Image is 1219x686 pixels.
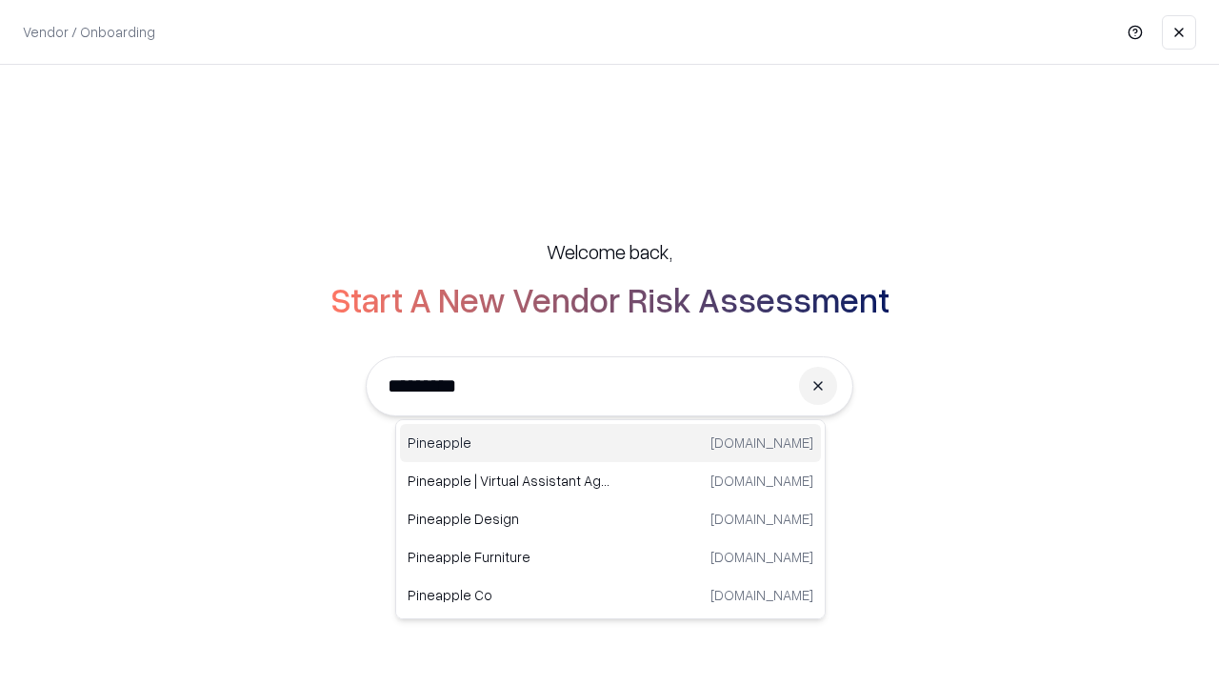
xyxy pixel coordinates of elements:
div: Suggestions [395,419,826,619]
p: [DOMAIN_NAME] [710,509,813,529]
p: Pineapple | Virtual Assistant Agency [408,471,610,491]
p: [DOMAIN_NAME] [710,471,813,491]
p: Pineapple Co [408,585,610,605]
p: Vendor / Onboarding [23,22,155,42]
p: [DOMAIN_NAME] [710,433,813,453]
p: [DOMAIN_NAME] [710,547,813,567]
h5: Welcome back, [547,238,672,265]
p: Pineapple [408,433,610,453]
p: Pineapple Design [408,509,610,529]
h2: Start A New Vendor Risk Assessment [330,280,889,318]
p: Pineapple Furniture [408,547,610,567]
p: [DOMAIN_NAME] [710,585,813,605]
